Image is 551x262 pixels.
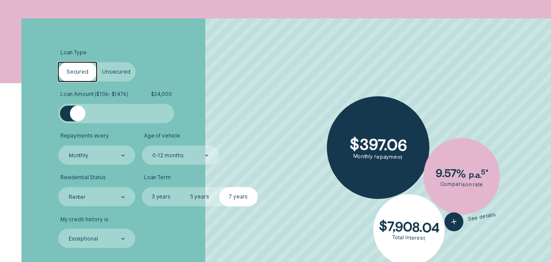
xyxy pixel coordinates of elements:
span: $ 24,000 [151,91,172,98]
button: See details [443,205,497,233]
div: 0-12 months [152,152,184,159]
label: Unsecured [97,62,135,81]
span: Residential Status [60,174,106,181]
label: 5 years [180,187,219,206]
span: My credit history is [60,216,109,223]
span: See details [467,211,496,223]
div: Exceptional [69,236,98,242]
label: 7 years [219,187,258,206]
label: Secured [58,62,97,81]
span: Repayments every [60,133,109,139]
span: Loan Amount ( $10k - $147k ) [60,91,128,98]
span: Loan Type [60,50,87,56]
label: 3 years [142,187,180,206]
span: Loan Term [144,174,171,181]
div: Renter [69,194,86,201]
span: Age of vehicle [144,133,180,139]
div: Monthly [69,152,88,159]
